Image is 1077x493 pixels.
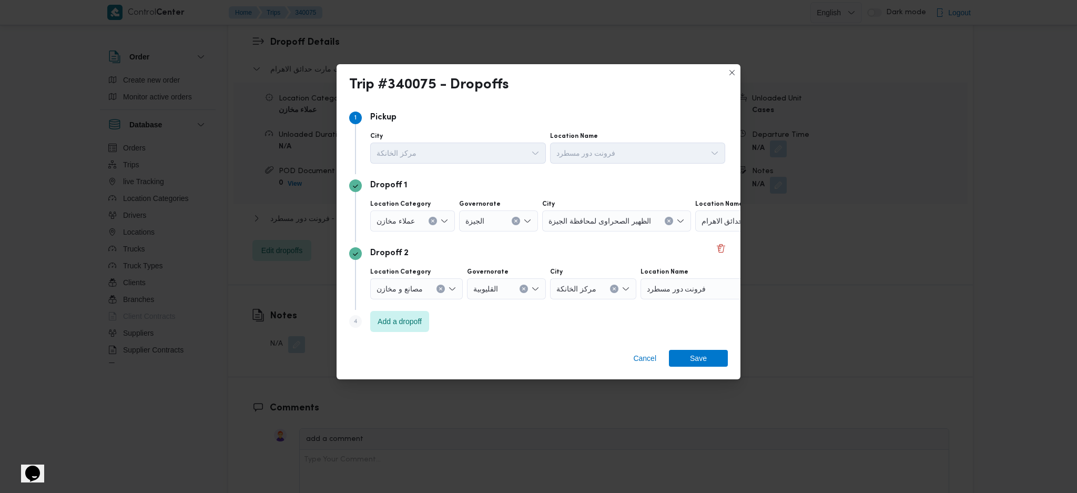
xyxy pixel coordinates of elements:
button: Open list of options [531,149,540,157]
button: Clear input [520,285,528,293]
p: Dropoff 1 [370,179,407,192]
span: الجيزة [465,215,484,226]
span: 1 [354,115,357,121]
span: طلبات مارت حدائق الاهرام [702,215,784,226]
label: Location Name [550,132,598,140]
p: Dropoff 2 [370,247,409,260]
button: Clear input [512,217,520,225]
svg: Step 2 is complete [352,183,359,189]
button: Delete [715,242,727,255]
label: City [542,200,555,208]
span: مركز الخانكة [556,283,596,294]
span: الظهير الصحراوى لمحافظة الجيزة [548,215,651,226]
button: Open list of options [523,217,532,225]
span: Add a dropoff [378,315,422,328]
button: Clear input [429,217,437,225]
button: Add a dropoff [370,311,429,332]
div: Trip #340075 - Dropoffs [349,77,509,94]
label: Location Name [641,268,688,276]
span: Cancel [633,352,656,365]
label: City [550,268,563,276]
label: Governorate [467,268,509,276]
span: عملاء مخازن [377,215,415,226]
button: Save [669,350,728,367]
span: مركز الخانكة [377,147,416,158]
svg: Step 3 is complete [352,251,359,257]
label: City [370,132,383,140]
button: Open list of options [448,285,456,293]
button: Open list of options [710,149,719,157]
span: فرونت دور مسطرد [647,283,706,294]
p: Pickup [370,112,397,124]
label: Location Category [370,200,431,208]
button: Open list of options [676,217,685,225]
iframe: chat widget [11,451,44,482]
button: Cancel [629,350,661,367]
button: Clear input [610,285,618,293]
span: مصانع و مخازن [377,283,423,294]
button: Open list of options [440,217,449,225]
span: 4 [353,318,358,325]
button: Open list of options [622,285,630,293]
button: Clear input [665,217,673,225]
span: فرونت دور مسطرد [556,147,616,158]
label: Location Category [370,268,431,276]
button: Open list of options [531,285,540,293]
span: القليوبية [473,283,498,294]
button: Clear input [436,285,445,293]
button: Closes this modal window [726,66,738,79]
label: Governorate [459,200,501,208]
span: Save [690,350,707,367]
label: Location Name [695,200,743,208]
